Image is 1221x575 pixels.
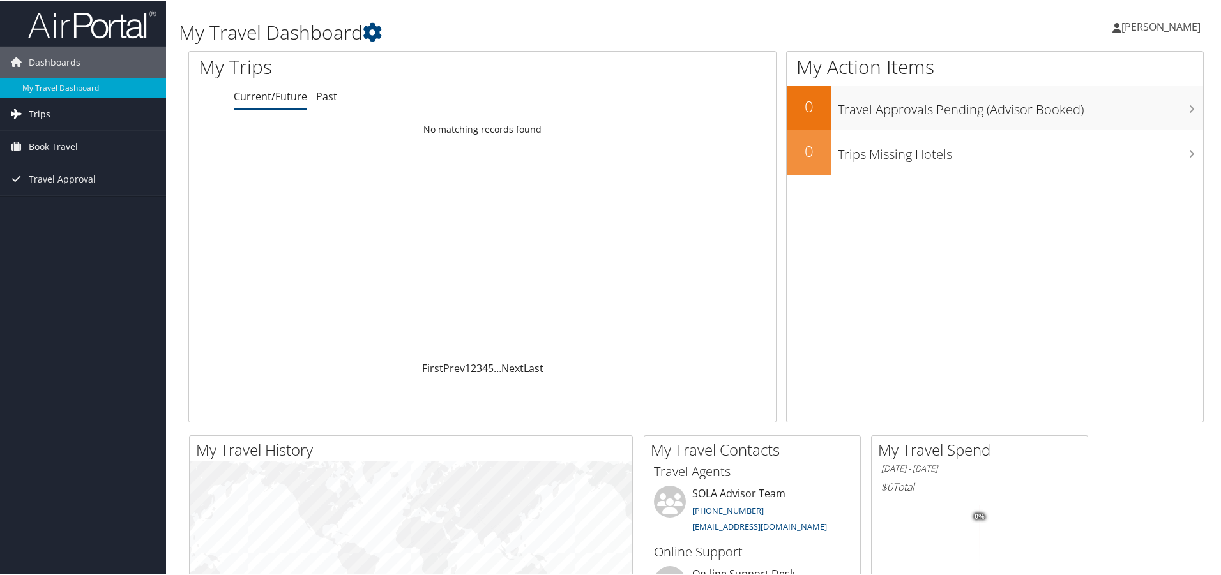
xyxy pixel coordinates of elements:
[787,52,1203,79] h1: My Action Items
[482,360,488,374] a: 4
[465,360,471,374] a: 1
[881,479,893,493] span: $0
[29,45,80,77] span: Dashboards
[524,360,543,374] a: Last
[838,138,1203,162] h3: Trips Missing Hotels
[881,479,1078,493] h6: Total
[881,461,1078,474] h6: [DATE] - [DATE]
[29,130,78,161] span: Book Travel
[975,512,985,519] tspan: 0%
[787,94,831,116] h2: 0
[29,162,96,194] span: Travel Approval
[651,438,860,459] h2: My Travel Contacts
[471,360,476,374] a: 2
[648,484,857,537] li: SOLA Advisor Team
[494,360,501,374] span: …
[316,88,337,102] a: Past
[179,18,868,45] h1: My Travel Dashboard
[196,438,632,459] h2: My Travel History
[654,542,851,560] h3: Online Support
[199,52,522,79] h1: My Trips
[1121,19,1201,33] span: [PERSON_NAME]
[692,519,827,531] a: [EMAIL_ADDRESS][DOMAIN_NAME]
[1112,6,1213,45] a: [PERSON_NAME]
[476,360,482,374] a: 3
[654,461,851,479] h3: Travel Agents
[29,97,50,129] span: Trips
[787,129,1203,174] a: 0Trips Missing Hotels
[422,360,443,374] a: First
[501,360,524,374] a: Next
[28,8,156,38] img: airportal-logo.png
[234,88,307,102] a: Current/Future
[189,117,776,140] td: No matching records found
[488,360,494,374] a: 5
[878,438,1088,459] h2: My Travel Spend
[787,84,1203,129] a: 0Travel Approvals Pending (Advisor Booked)
[692,504,764,515] a: [PHONE_NUMBER]
[787,139,831,161] h2: 0
[443,360,465,374] a: Prev
[838,93,1203,117] h3: Travel Approvals Pending (Advisor Booked)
